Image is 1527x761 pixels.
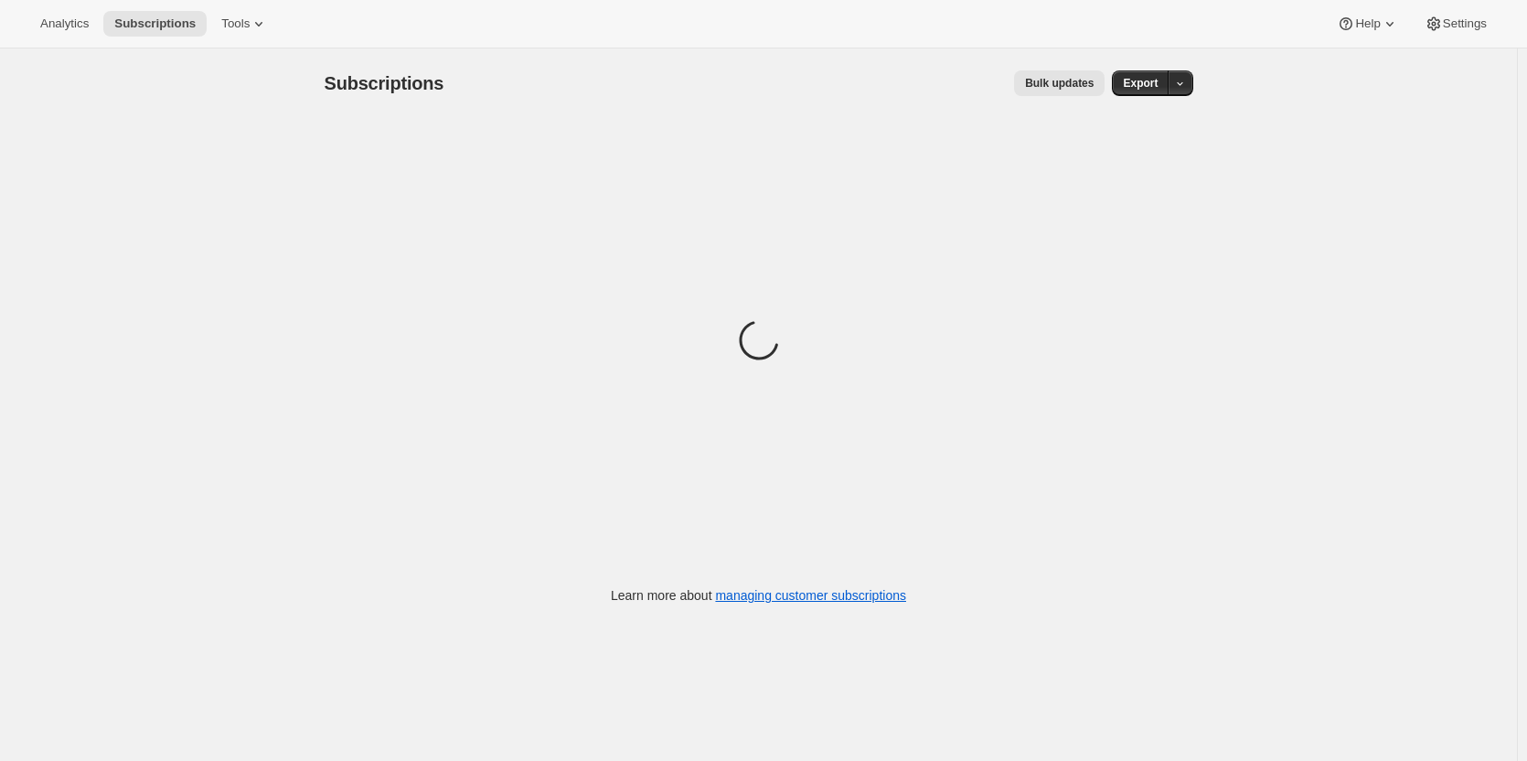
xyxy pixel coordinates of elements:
[40,16,89,31] span: Analytics
[715,588,906,603] a: managing customer subscriptions
[1414,11,1498,37] button: Settings
[611,586,906,605] p: Learn more about
[1112,70,1169,96] button: Export
[1326,11,1409,37] button: Help
[1014,70,1105,96] button: Bulk updates
[221,16,250,31] span: Tools
[1123,76,1158,91] span: Export
[325,73,444,93] span: Subscriptions
[29,11,100,37] button: Analytics
[1355,16,1380,31] span: Help
[1025,76,1094,91] span: Bulk updates
[114,16,196,31] span: Subscriptions
[103,11,207,37] button: Subscriptions
[210,11,279,37] button: Tools
[1443,16,1487,31] span: Settings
